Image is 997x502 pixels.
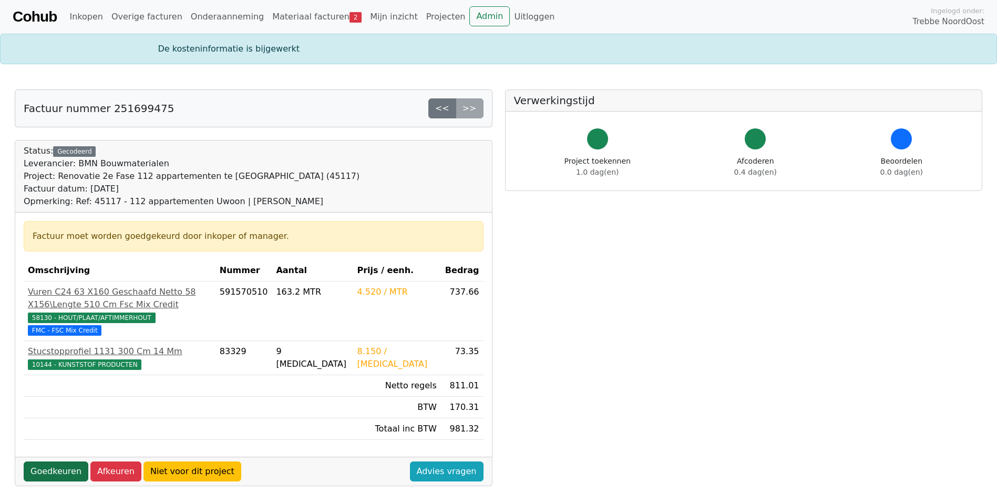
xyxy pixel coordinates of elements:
[24,102,174,115] h5: Factuur nummer 251699475
[514,94,974,107] h5: Verwerkingstijd
[880,168,923,176] span: 0.0 dag(en)
[576,168,619,176] span: 1.0 dag(en)
[24,461,88,481] a: Goedkeuren
[53,146,96,157] div: Gecodeerd
[33,230,475,243] div: Factuur moet worden goedgekeurd door inkoper of manager.
[441,341,484,375] td: 73.35
[28,325,101,336] span: FMC - FSC Mix Credit
[215,282,272,341] td: 591570510
[880,156,923,178] div: Beoordelen
[441,375,484,397] td: 811.01
[272,260,353,282] th: Aantal
[152,43,846,55] div: De kosteninformatie is bijgewerkt
[268,6,366,27] a: Materiaal facturen2
[28,286,211,336] a: Vuren C24 63 X160 Geschaafd Netto 58 X156\Lengte 510 Cm Fsc Mix Credit58130 - HOUT/PLAAT/AFTIMMER...
[931,6,984,16] span: Ingelogd onder:
[28,313,156,323] span: 58130 - HOUT/PLAAT/AFTIMMERHOUT
[24,145,359,208] div: Status:
[913,16,984,28] span: Trebbe NoordOost
[410,461,484,481] a: Advies vragen
[353,418,441,440] td: Totaal inc BTW
[90,461,141,481] a: Afkeuren
[441,418,484,440] td: 981.32
[28,359,141,370] span: 10144 - KUNSTSTOF PRODUCTEN
[564,156,631,178] div: Project toekennen
[422,6,470,27] a: Projecten
[353,375,441,397] td: Netto regels
[441,397,484,418] td: 170.31
[353,260,441,282] th: Prijs / eenh.
[187,6,268,27] a: Onderaanneming
[350,12,362,23] span: 2
[441,260,484,282] th: Bedrag
[441,282,484,341] td: 737.66
[366,6,422,27] a: Mijn inzicht
[24,260,215,282] th: Omschrijving
[13,4,57,29] a: Cohub
[24,195,359,208] div: Opmerking: Ref: 45117 - 112 appartementen Uwoon | [PERSON_NAME]
[510,6,559,27] a: Uitloggen
[734,156,777,178] div: Afcoderen
[215,341,272,375] td: 83329
[28,345,211,370] a: Stucstopprofiel 1131 300 Cm 14 Mm10144 - KUNSTSTOF PRODUCTEN
[24,183,359,195] div: Factuur datum: [DATE]
[357,345,437,370] div: 8.150 / [MEDICAL_DATA]
[276,286,348,298] div: 163.2 MTR
[143,461,241,481] a: Niet voor dit project
[734,168,777,176] span: 0.4 dag(en)
[428,98,456,118] a: <<
[24,157,359,170] div: Leverancier: BMN Bouwmaterialen
[276,345,348,370] div: 9 [MEDICAL_DATA]
[353,397,441,418] td: BTW
[24,170,359,183] div: Project: Renovatie 2e Fase 112 appartementen te [GEOGRAPHIC_DATA] (45117)
[215,260,272,282] th: Nummer
[357,286,437,298] div: 4.520 / MTR
[28,345,211,358] div: Stucstopprofiel 1131 300 Cm 14 Mm
[28,286,211,311] div: Vuren C24 63 X160 Geschaafd Netto 58 X156\Lengte 510 Cm Fsc Mix Credit
[107,6,187,27] a: Overige facturen
[469,6,510,26] a: Admin
[65,6,107,27] a: Inkopen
